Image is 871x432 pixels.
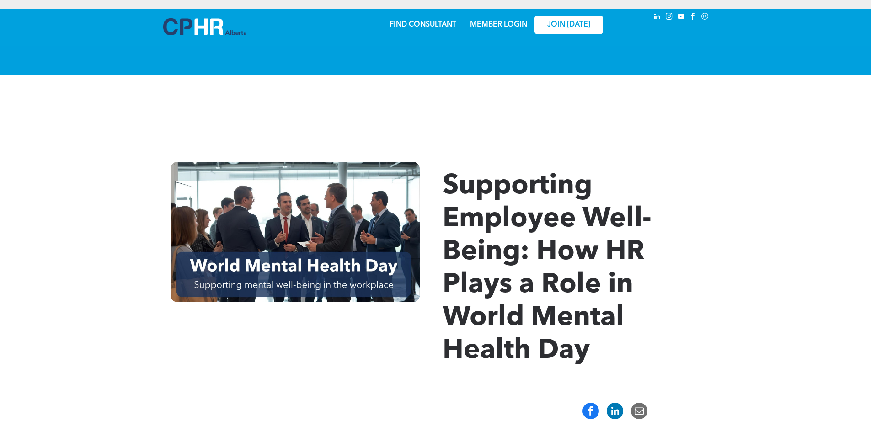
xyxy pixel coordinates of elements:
[664,11,674,24] a: instagram
[163,18,246,35] img: A blue and white logo for cp alberta
[652,11,663,24] a: linkedin
[534,16,603,34] a: JOIN [DATE]
[676,11,686,24] a: youtube
[390,21,456,28] a: FIND CONSULTANT
[443,173,652,365] span: Supporting Employee Well-Being: How HR Plays a Role in World Mental Health Day
[547,21,590,29] span: JOIN [DATE]
[688,11,698,24] a: facebook
[700,11,710,24] a: Social network
[470,21,527,28] a: MEMBER LOGIN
